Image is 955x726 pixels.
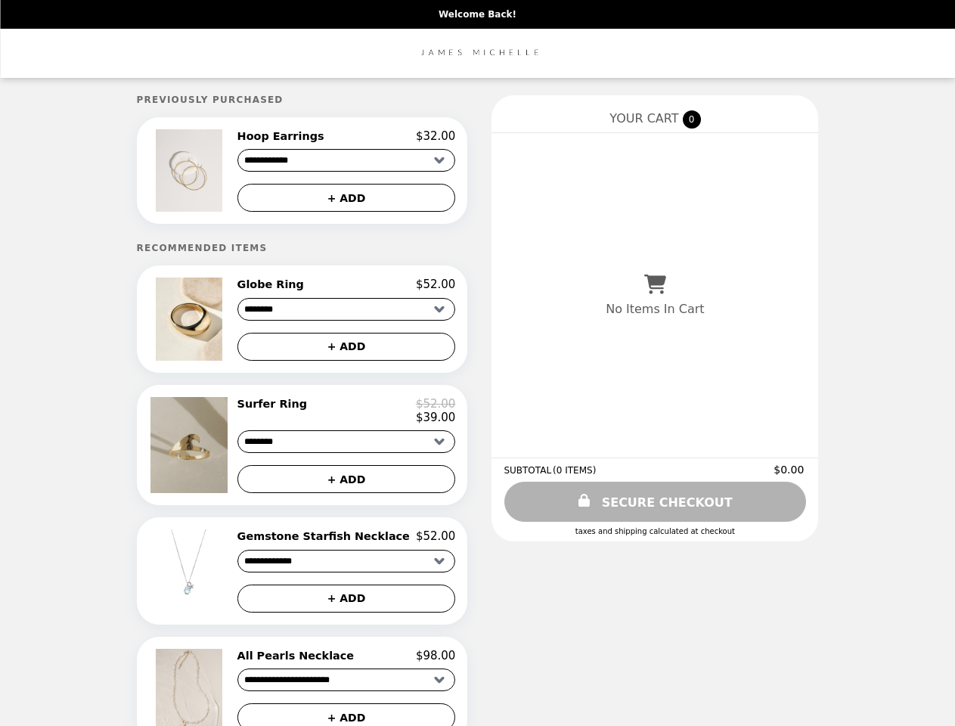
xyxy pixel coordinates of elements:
h2: Gemstone Starfish Necklace [237,529,416,543]
p: $52.00 [416,397,456,411]
span: SUBTOTAL [504,465,553,476]
select: Select a product variant [237,430,456,453]
p: Welcome Back! [439,9,516,20]
img: Gemstone Starfish Necklace [157,529,225,612]
h2: Hoop Earrings [237,129,330,143]
h2: Globe Ring [237,278,310,291]
p: $52.00 [416,529,456,543]
span: $0.00 [774,464,806,476]
h5: Recommended Items [137,243,468,253]
p: $52.00 [416,278,456,291]
img: Surfer Ring [150,397,231,493]
img: Globe Ring [156,278,226,360]
div: Taxes and Shipping calculated at checkout [504,527,806,535]
img: Brand Logo [414,38,541,69]
select: Select a product variant [237,149,456,172]
p: $98.00 [416,649,456,662]
span: YOUR CART [609,111,678,126]
span: ( 0 ITEMS ) [553,465,596,476]
p: No Items In Cart [606,302,704,316]
button: + ADD [237,585,456,613]
h2: All Pearls Necklace [237,649,360,662]
button: + ADD [237,465,456,493]
select: Select a product variant [237,298,456,321]
select: Select a product variant [237,550,456,572]
button: + ADD [237,333,456,361]
p: $32.00 [416,129,456,143]
select: Select a product variant [237,669,456,691]
button: + ADD [237,184,456,212]
h2: Surfer Ring [237,397,313,411]
img: Hoop Earrings [156,129,226,212]
h5: Previously Purchased [137,95,468,105]
span: 0 [683,110,701,129]
p: $39.00 [416,411,456,424]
